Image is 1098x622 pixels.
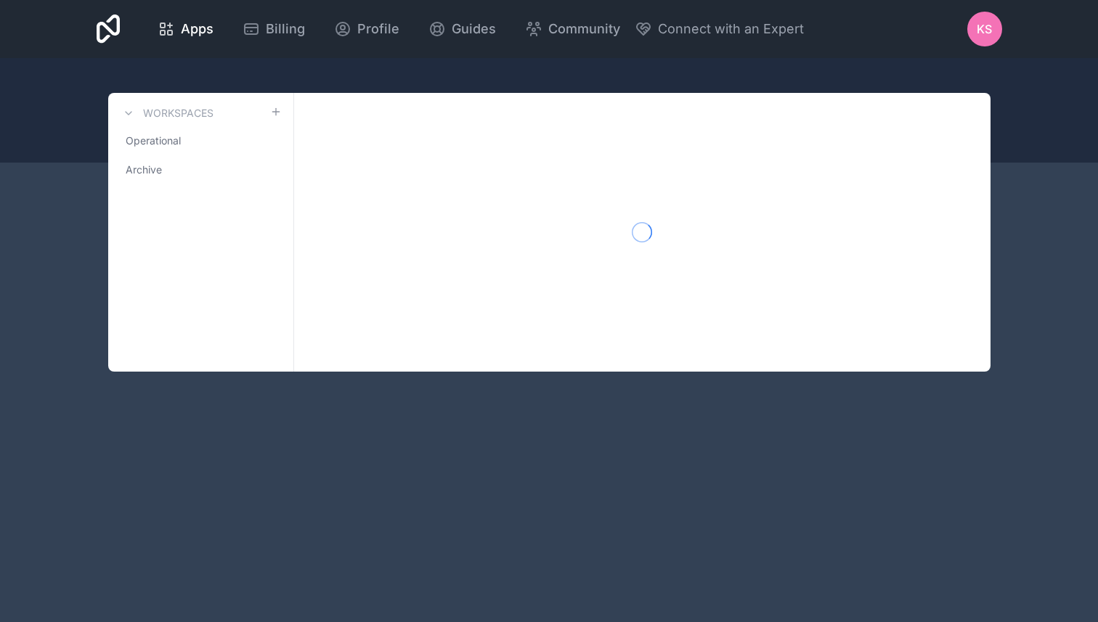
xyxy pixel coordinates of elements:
a: Guides [417,13,508,45]
a: Workspaces [120,105,213,122]
span: Apps [181,19,213,39]
span: Profile [357,19,399,39]
a: Archive [120,157,282,183]
span: Guides [452,19,496,39]
a: Apps [146,13,225,45]
button: Connect with an Expert [635,19,804,39]
span: KS [977,20,992,38]
h3: Workspaces [143,106,213,120]
a: Operational [120,128,282,154]
a: Billing [231,13,317,45]
span: Connect with an Expert [658,19,804,39]
span: Community [548,19,620,39]
span: Billing [266,19,305,39]
a: Community [513,13,632,45]
span: Operational [126,134,181,148]
span: Archive [126,163,162,177]
a: Profile [322,13,411,45]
